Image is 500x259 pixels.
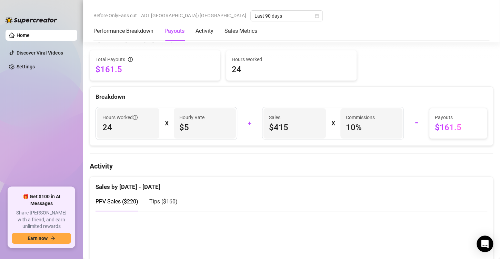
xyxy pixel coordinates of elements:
[128,57,133,62] span: info-circle
[93,27,153,35] div: Performance Breakdown
[93,10,137,21] span: Before OnlyFans cut
[269,114,320,121] span: Sales
[179,114,204,121] article: Hourly Rate
[12,193,71,207] span: 🎁 Get $100 in AI Messages
[12,210,71,230] span: Share [PERSON_NAME] with a friend, and earn unlimited rewards
[331,118,335,129] div: X
[96,56,125,63] span: Total Payouts
[6,17,57,23] img: logo-BBDzfeDw.svg
[346,122,397,133] span: 10 %
[164,27,184,35] div: Payouts
[17,32,30,38] a: Home
[224,27,257,35] div: Sales Metrics
[179,122,231,133] span: $5
[50,236,55,241] span: arrow-right
[196,27,213,35] div: Activity
[435,122,481,133] span: $161.5
[141,10,246,21] span: ADT [GEOGRAPHIC_DATA]/[GEOGRAPHIC_DATA]
[90,161,493,171] h4: Activity
[96,64,214,75] span: $161.5
[12,233,71,244] button: Earn nowarrow-right
[408,118,424,129] div: =
[346,114,375,121] article: Commissions
[102,122,154,133] span: 24
[133,115,138,120] span: info-circle
[96,198,138,205] span: PPV Sales ( $220 )
[232,56,351,63] span: Hours Worked
[232,64,351,75] span: 24
[477,236,493,252] div: Open Intercom Messenger
[96,177,487,192] div: Sales by [DATE] - [DATE]
[17,50,63,56] a: Discover Viral Videos
[315,14,319,18] span: calendar
[28,236,48,241] span: Earn now
[254,11,319,21] span: Last 90 days
[435,114,481,121] span: Payouts
[149,198,178,205] span: Tips ( $160 )
[96,92,487,102] div: Breakdown
[241,118,258,129] div: +
[269,122,320,133] span: $415
[17,64,35,69] a: Settings
[102,114,138,121] span: Hours Worked
[165,118,168,129] div: X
